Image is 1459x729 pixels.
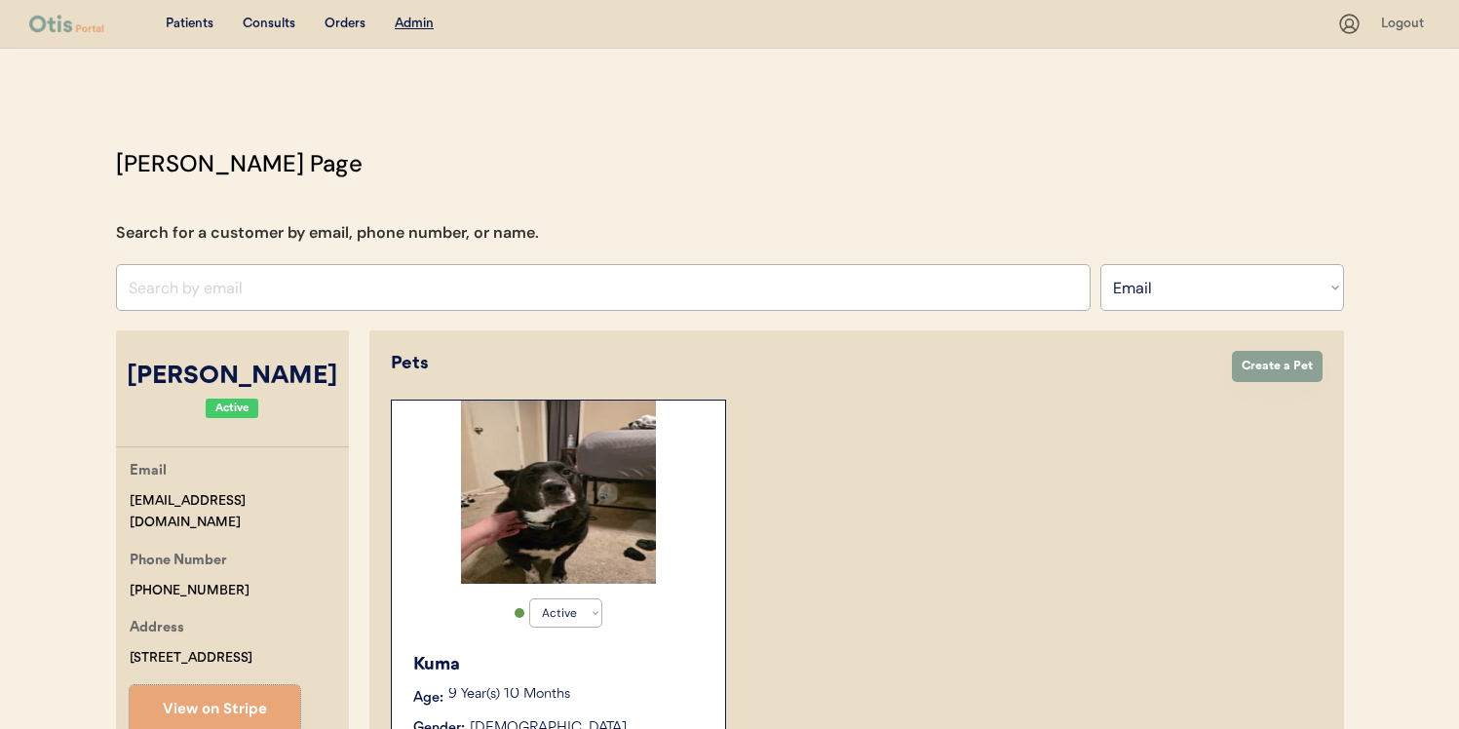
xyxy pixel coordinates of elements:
div: Search for a customer by email, phone number, or name. [116,221,539,245]
p: 9 Year(s) 10 Months [448,688,706,702]
div: [STREET_ADDRESS] [130,647,252,670]
div: Pets [391,351,1212,377]
div: Orders [325,15,365,34]
div: [PERSON_NAME] Page [116,146,363,181]
u: Admin [395,17,434,30]
div: [PERSON_NAME] [116,359,349,396]
div: [PHONE_NUMBER] [130,580,250,602]
button: Create a Pet [1232,351,1323,382]
div: Kuma [413,652,706,678]
div: Email [130,460,167,484]
img: 1000003407.jpg [461,401,656,584]
div: Patients [166,15,213,34]
div: [EMAIL_ADDRESS][DOMAIN_NAME] [130,490,349,535]
div: Age: [413,688,443,709]
div: Address [130,617,184,641]
div: Consults [243,15,295,34]
input: Search by email [116,264,1091,311]
div: Logout [1381,15,1430,34]
div: Phone Number [130,550,227,574]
